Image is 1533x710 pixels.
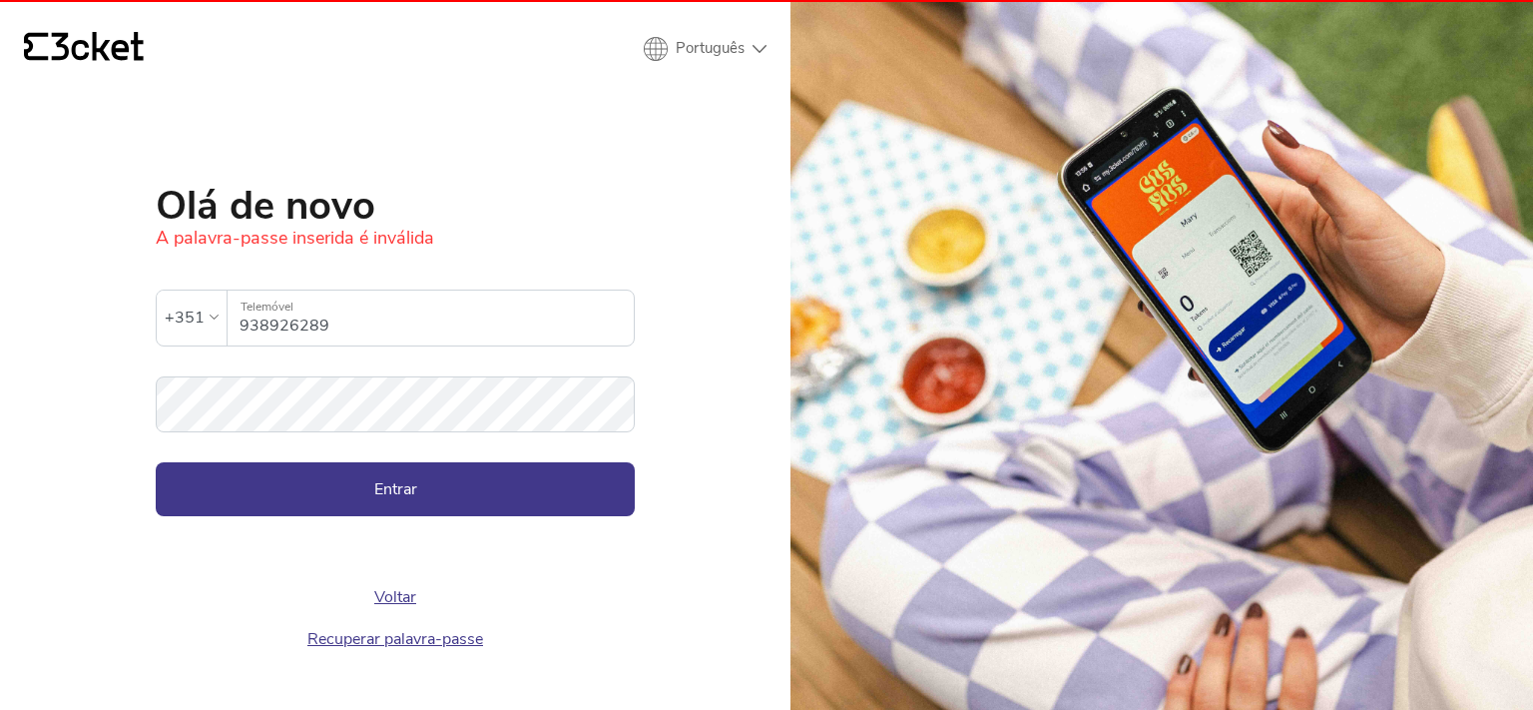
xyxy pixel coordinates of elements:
a: Recuperar palavra-passe [307,628,483,650]
label: Palavra-passe [156,376,635,409]
button: Entrar [156,462,635,516]
div: +351 [165,303,205,333]
a: {' '} [24,32,144,66]
h1: Olá de novo [156,186,635,226]
label: Telemóvel [228,291,634,324]
div: A palavra-passe inserida é inválida [156,226,635,250]
a: Voltar [374,586,416,608]
input: Telemóvel [240,291,634,346]
g: {' '} [24,33,48,61]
